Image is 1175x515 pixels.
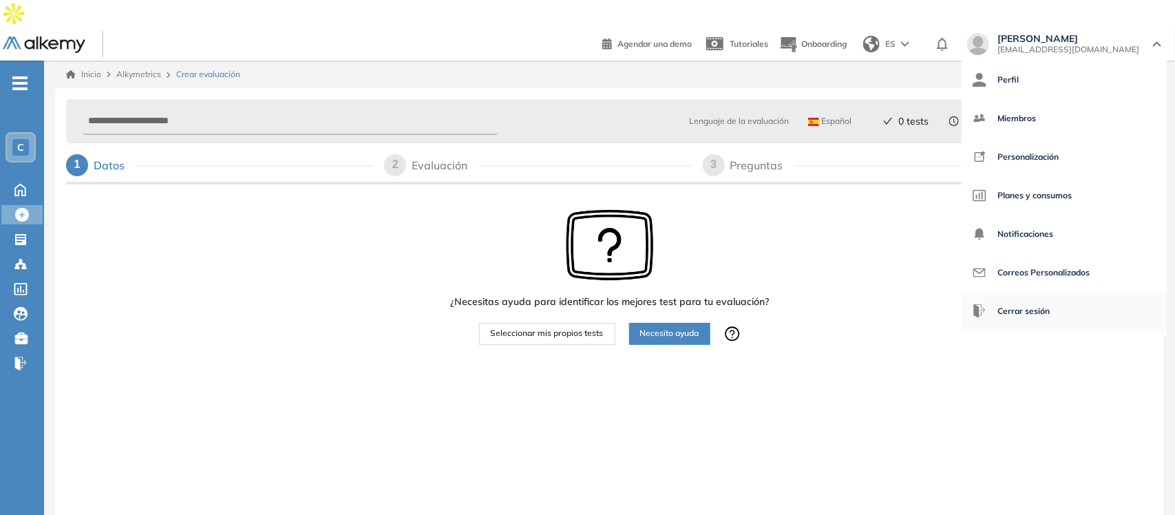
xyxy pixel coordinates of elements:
[66,68,101,81] a: Inicio
[973,63,1156,96] a: Perfil
[973,140,1156,174] a: Personalización
[94,154,136,176] div: Datos
[997,63,1019,96] span: Perfil
[491,327,604,340] span: Seleccionar mis propios tests
[392,158,399,170] span: 2
[710,158,717,170] span: 3
[997,140,1059,174] span: Personalización
[730,39,768,49] span: Tutoriales
[973,218,1156,251] a: Notificaciones
[997,44,1139,55] span: [EMAIL_ADDRESS][DOMAIN_NAME]
[66,154,373,176] div: 1Datos
[3,36,85,54] img: Logo
[703,26,768,62] a: Tutoriales
[997,33,1139,44] span: [PERSON_NAME]
[808,116,851,127] span: Español
[730,154,794,176] div: Preguntas
[997,295,1050,328] span: Cerrar sesión
[883,116,893,126] span: check
[973,189,986,202] img: icon
[973,266,986,280] img: icon
[479,323,615,345] button: Seleccionar mis propios tests
[74,158,81,170] span: 1
[973,112,986,125] img: icon
[640,327,699,340] span: Necesito ayuda
[973,73,986,87] img: icon
[997,179,1072,212] span: Planes y consumos
[973,304,986,318] img: icon
[997,218,1053,251] span: Notificaciones
[973,256,1156,289] a: Correos Personalizados
[602,34,692,51] a: Agendar una demo
[617,39,692,49] span: Agendar una demo
[450,295,769,309] span: ¿Necesitas ayuda para identificar los mejores test para tu evaluación?
[689,115,789,127] span: Lenguaje de la evaluación
[973,150,986,164] img: icon
[629,323,710,345] button: Necesito ayuda
[863,36,880,52] img: world
[973,179,1156,212] a: Planes y consumos
[973,102,1156,135] a: Miembros
[17,142,24,153] span: C
[973,227,986,241] img: icon
[949,116,959,126] span: clock-circle
[12,82,28,85] i: -
[779,30,847,59] button: Onboarding
[997,256,1090,289] span: Correos Personalizados
[808,118,819,126] img: ESP
[898,114,929,129] span: 0 tests
[801,39,847,49] span: Onboarding
[973,295,1050,328] button: Cerrar sesión
[901,41,909,47] img: arrow
[997,102,1036,135] span: Miembros
[116,69,161,79] span: Alkymetrics
[885,38,896,50] span: ES
[176,68,240,81] span: Crear evaluación
[412,154,478,176] div: Evaluación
